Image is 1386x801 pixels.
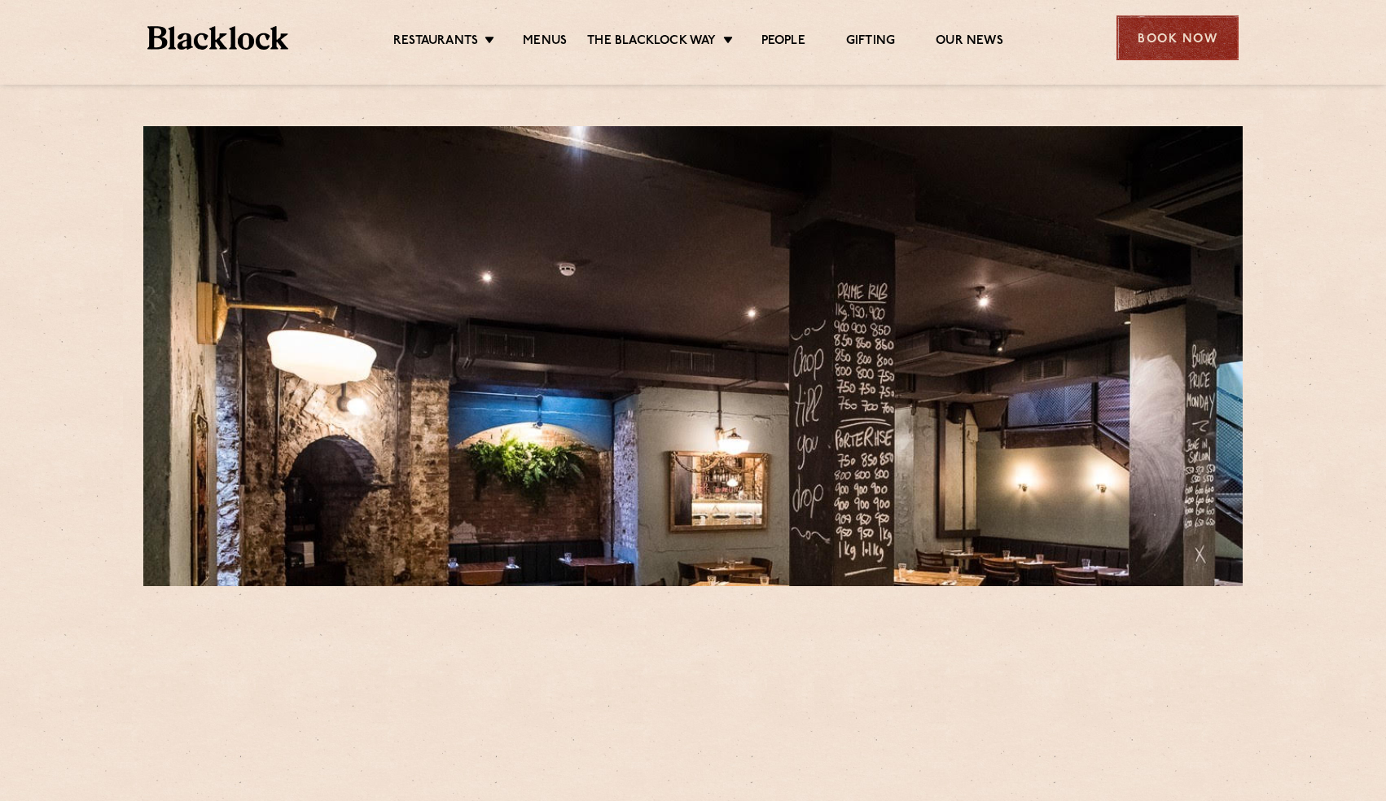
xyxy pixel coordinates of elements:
a: The Blacklock Way [587,33,716,51]
a: Restaurants [393,33,478,51]
a: Gifting [846,33,895,51]
div: Book Now [1116,15,1239,60]
img: BL_Textured_Logo-footer-cropped.svg [147,26,288,50]
a: People [761,33,805,51]
a: Our News [936,33,1003,51]
a: Menus [523,33,567,51]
